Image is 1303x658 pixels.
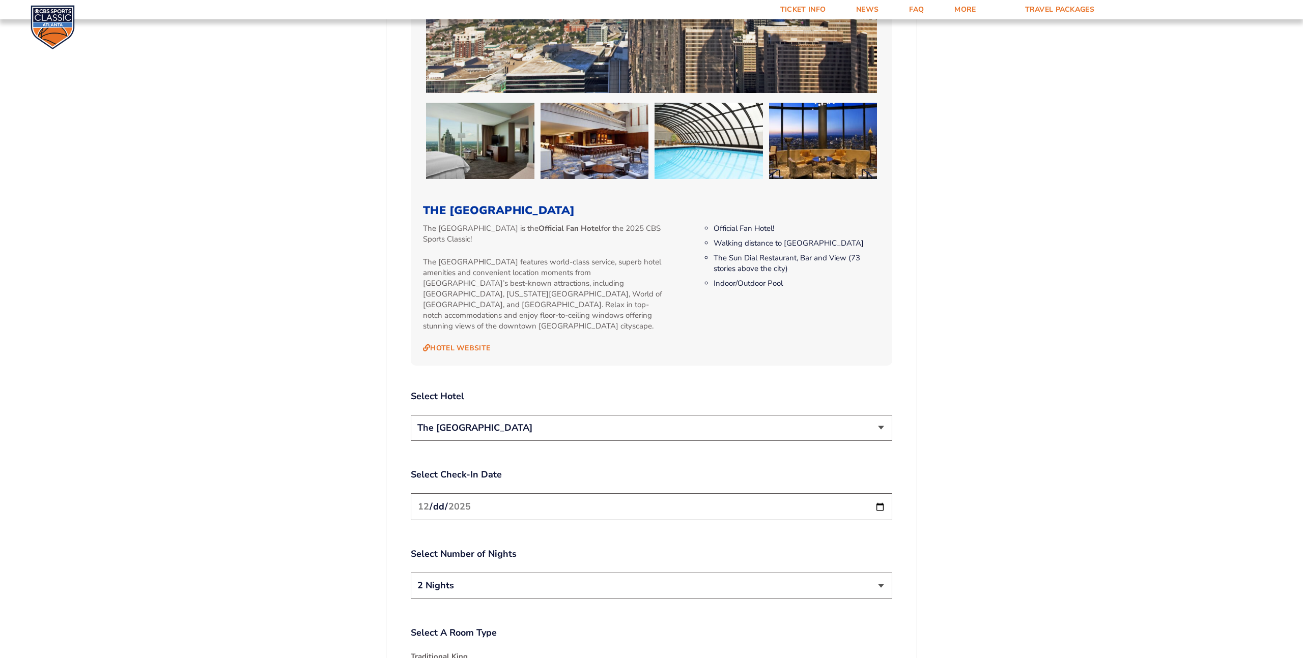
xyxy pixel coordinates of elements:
label: Select Number of Nights [411,548,892,560]
label: Select A Room Type [411,626,892,639]
img: The Westin Peachtree Plaza Atlanta [655,103,763,179]
label: Select Hotel [411,390,892,403]
li: Official Fan Hotel! [714,223,880,234]
li: Indoor/Outdoor Pool [714,278,880,289]
img: The Westin Peachtree Plaza Atlanta [769,103,877,179]
p: The [GEOGRAPHIC_DATA] features world-class service, superb hotel amenities and convenient locatio... [423,257,667,332]
h3: The [GEOGRAPHIC_DATA] [423,204,880,217]
a: Hotel Website [423,344,490,353]
li: The Sun Dial Restaurant, Bar and View (73 stories above the city) [714,253,880,274]
li: Walking distance to [GEOGRAPHIC_DATA] [714,238,880,249]
img: The Westin Peachtree Plaza Atlanta [541,103,649,179]
p: The [GEOGRAPHIC_DATA] is the for the 2025 CBS Sports Classic! [423,223,667,245]
img: CBS Sports Classic [31,5,75,49]
strong: Official Fan Hotel [539,223,601,233]
label: Select Check-In Date [411,468,892,481]
img: The Westin Peachtree Plaza Atlanta [426,103,534,179]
